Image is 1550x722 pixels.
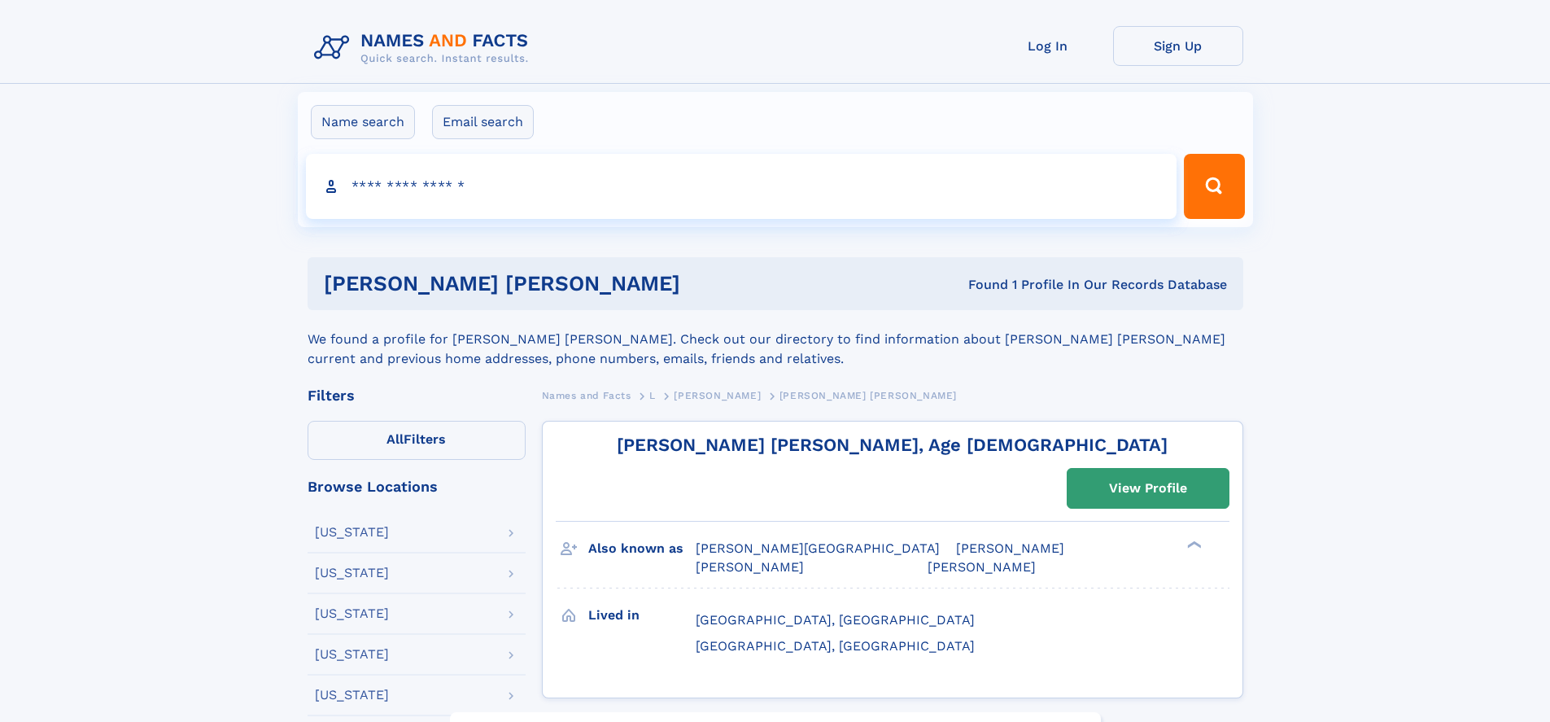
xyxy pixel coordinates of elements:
[674,390,761,401] span: [PERSON_NAME]
[649,390,656,401] span: L
[1184,154,1244,219] button: Search Button
[308,421,526,460] label: Filters
[308,310,1243,369] div: We found a profile for [PERSON_NAME] [PERSON_NAME]. Check out our directory to find information a...
[696,540,940,556] span: [PERSON_NAME][GEOGRAPHIC_DATA]
[1109,470,1187,507] div: View Profile
[956,540,1064,556] span: [PERSON_NAME]
[315,689,389,702] div: [US_STATE]
[696,559,804,575] span: [PERSON_NAME]
[696,612,975,628] span: [GEOGRAPHIC_DATA], [GEOGRAPHIC_DATA]
[588,535,696,562] h3: Also known as
[432,105,534,139] label: Email search
[1183,540,1203,550] div: ❯
[308,26,542,70] img: Logo Names and Facts
[308,388,526,403] div: Filters
[824,276,1227,294] div: Found 1 Profile In Our Records Database
[983,26,1113,66] a: Log In
[315,607,389,620] div: [US_STATE]
[315,648,389,661] div: [US_STATE]
[542,385,631,405] a: Names and Facts
[696,638,975,654] span: [GEOGRAPHIC_DATA], [GEOGRAPHIC_DATA]
[386,431,404,447] span: All
[1068,469,1229,508] a: View Profile
[324,273,824,294] h1: [PERSON_NAME] [PERSON_NAME]
[674,385,761,405] a: [PERSON_NAME]
[928,559,1036,575] span: [PERSON_NAME]
[311,105,415,139] label: Name search
[588,602,696,629] h3: Lived in
[1113,26,1243,66] a: Sign Up
[306,154,1177,219] input: search input
[315,567,389,580] div: [US_STATE]
[779,390,957,401] span: [PERSON_NAME] [PERSON_NAME]
[315,526,389,539] div: [US_STATE]
[649,385,656,405] a: L
[617,435,1168,455] a: [PERSON_NAME] [PERSON_NAME], Age [DEMOGRAPHIC_DATA]
[308,479,526,494] div: Browse Locations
